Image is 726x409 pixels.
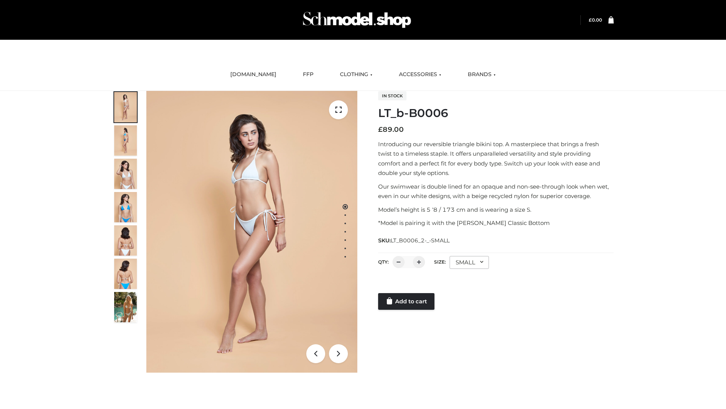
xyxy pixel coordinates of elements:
[378,182,614,201] p: Our swimwear is double lined for an opaque and non-see-through look when wet, even in our white d...
[114,292,137,322] img: Arieltop_CloudNine_AzureSky2.jpg
[378,139,614,178] p: Introducing our reversible triangle bikini top. A masterpiece that brings a fresh twist to a time...
[378,293,434,310] a: Add to cart
[378,125,404,134] bdi: 89.00
[378,218,614,228] p: *Model is pairing it with the [PERSON_NAME] Classic Bottom
[114,225,137,256] img: ArielClassicBikiniTop_CloudNine_AzureSky_OW114ECO_7-scaled.jpg
[434,259,446,265] label: Size:
[462,66,501,83] a: BRANDS
[378,205,614,215] p: Model’s height is 5 ‘8 / 173 cm and is wearing a size S.
[225,66,282,83] a: [DOMAIN_NAME]
[378,106,614,120] h1: LT_b-B0006
[300,5,414,35] img: Schmodel Admin 964
[378,91,406,100] span: In stock
[114,125,137,156] img: ArielClassicBikiniTop_CloudNine_AzureSky_OW114ECO_2-scaled.jpg
[393,66,447,83] a: ACCESSORIES
[378,259,389,265] label: QTY:
[114,159,137,189] img: ArielClassicBikiniTop_CloudNine_AzureSky_OW114ECO_3-scaled.jpg
[114,92,137,122] img: ArielClassicBikiniTop_CloudNine_AzureSky_OW114ECO_1-scaled.jpg
[378,236,450,245] span: SKU:
[589,17,602,23] a: £0.00
[114,192,137,222] img: ArielClassicBikiniTop_CloudNine_AzureSky_OW114ECO_4-scaled.jpg
[114,259,137,289] img: ArielClassicBikiniTop_CloudNine_AzureSky_OW114ECO_8-scaled.jpg
[378,125,383,134] span: £
[391,237,450,244] span: LT_B0006_2-_-SMALL
[146,91,357,373] img: ArielClassicBikiniTop_CloudNine_AzureSky_OW114ECO_1
[589,17,592,23] span: £
[450,256,489,269] div: SMALL
[334,66,378,83] a: CLOTHING
[589,17,602,23] bdi: 0.00
[297,66,319,83] a: FFP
